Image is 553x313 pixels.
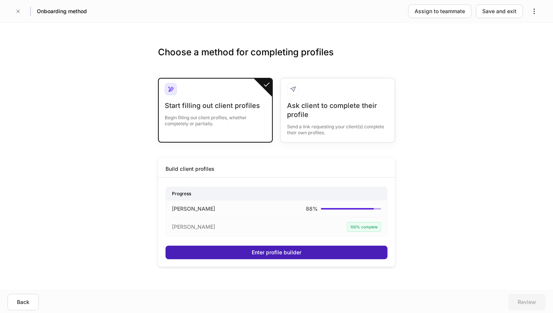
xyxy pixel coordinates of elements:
button: Review [508,294,545,310]
button: Save and exit [476,5,523,18]
button: Back [8,294,39,310]
div: Enter profile builder [252,249,301,256]
h3: Choose a method for completing profiles [158,46,395,70]
div: Send a link requesting your client(s) complete their own profiles. [287,119,388,136]
div: Review [518,298,536,306]
div: Start filling out client profiles [165,101,266,110]
div: Save and exit [482,8,517,15]
div: Progress [166,187,387,200]
div: Begin filling out client profiles, whether completely or partially. [165,110,266,127]
div: Assign to teammate [415,8,465,15]
p: [PERSON_NAME] [172,205,215,213]
div: Ask client to complete their profile [287,101,388,119]
button: Assign to teammate [408,5,471,18]
h5: Onboarding method [37,8,87,15]
button: Enter profile builder [166,246,387,259]
div: Build client profiles [166,165,214,173]
div: 100% complete [347,222,381,232]
p: [PERSON_NAME] [172,223,215,231]
p: 88 % [306,205,318,213]
div: Back [17,298,29,306]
